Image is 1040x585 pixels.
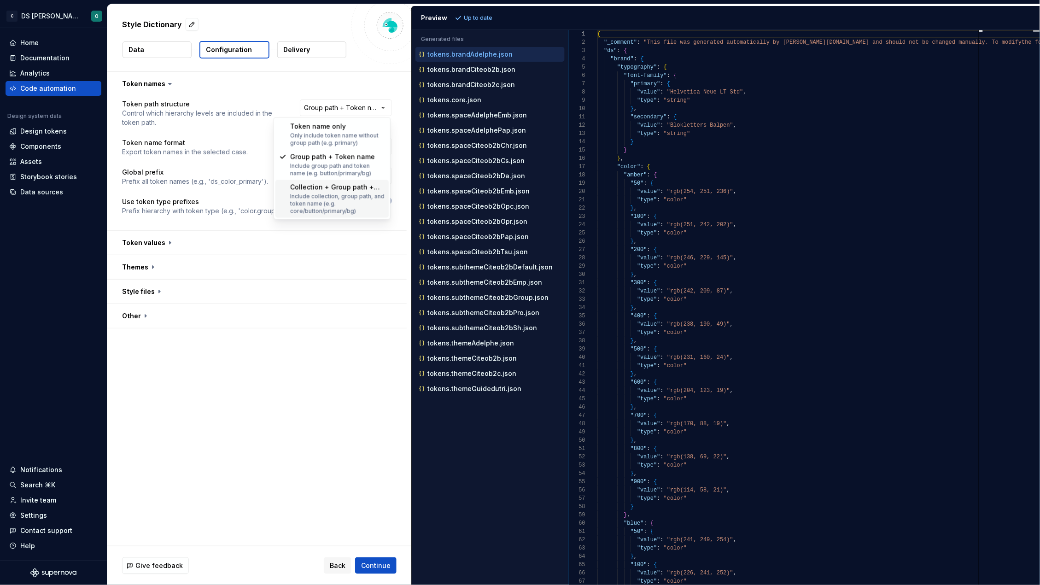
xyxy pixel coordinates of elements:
div: Include group path and token name (e.g. button/primary/bg) [290,163,385,177]
div: Include collection, group path, and token name (e.g. core/button/primary/bg) [290,193,385,215]
span: Token name only [290,123,346,130]
span: Collection + Group path + Token name [290,183,380,200]
span: Group path + Token name [290,153,375,161]
div: Only include token name without group path (e.g. primary) [290,132,385,147]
